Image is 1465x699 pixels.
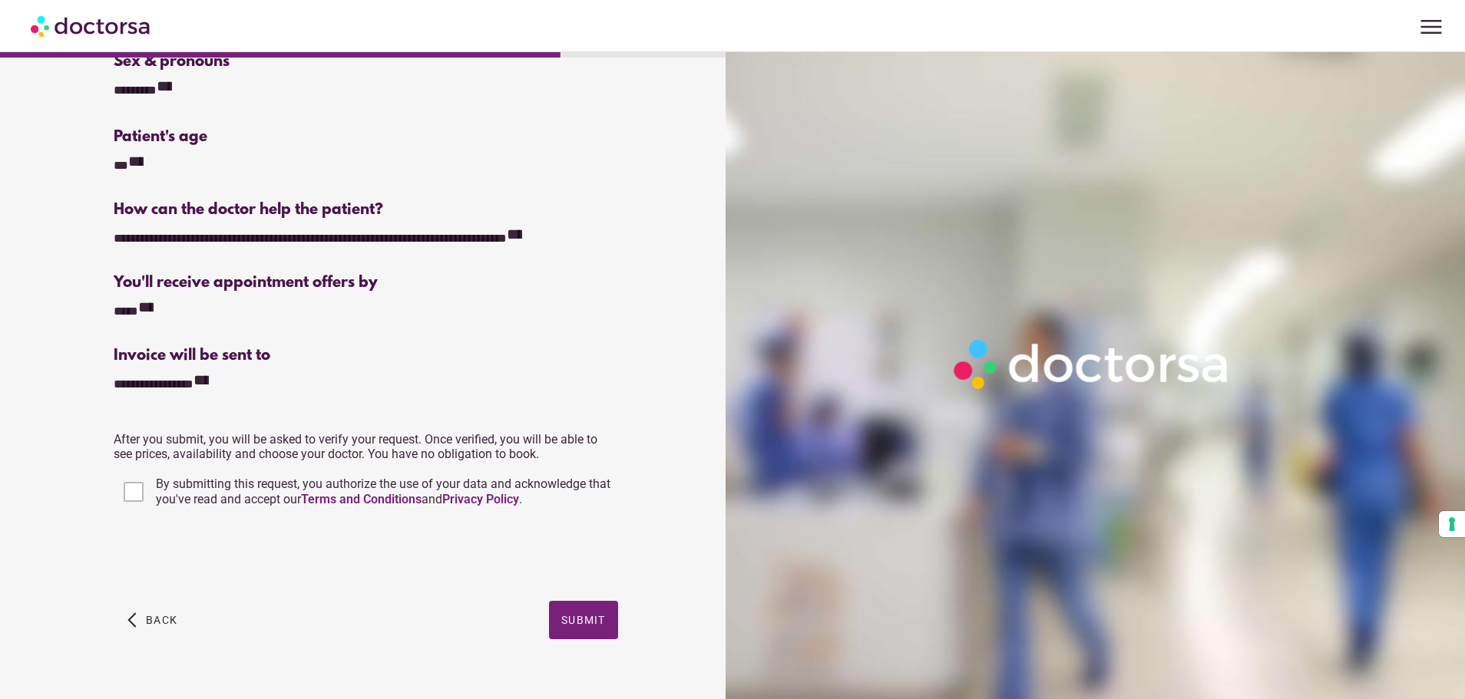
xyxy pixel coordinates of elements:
button: Submit [549,601,618,639]
div: Invoice will be sent to [114,347,617,364]
div: Sex & pronouns [114,53,617,71]
a: Privacy Policy [442,492,519,506]
span: By submitting this request, you authorize the use of your data and acknowledge that you've read a... [156,476,610,506]
div: Patient's age [114,128,363,146]
span: menu [1417,12,1446,41]
button: arrow_back_ios Back [121,601,184,639]
div: You'll receive appointment offers by [114,274,617,292]
div: How can the doctor help the patient? [114,201,617,219]
button: Your consent preferences for tracking technologies [1439,511,1465,537]
iframe: reCAPTCHA [114,526,347,585]
a: Terms and Conditions [301,492,422,506]
img: Doctorsa.com [31,8,152,43]
span: Back [146,614,177,626]
img: Logo-Doctorsa-trans-White-partial-flat.png [946,331,1239,397]
span: Submit [561,614,606,626]
p: After you submit, you will be asked to verify your request. Once verified, you will be able to se... [114,432,617,461]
